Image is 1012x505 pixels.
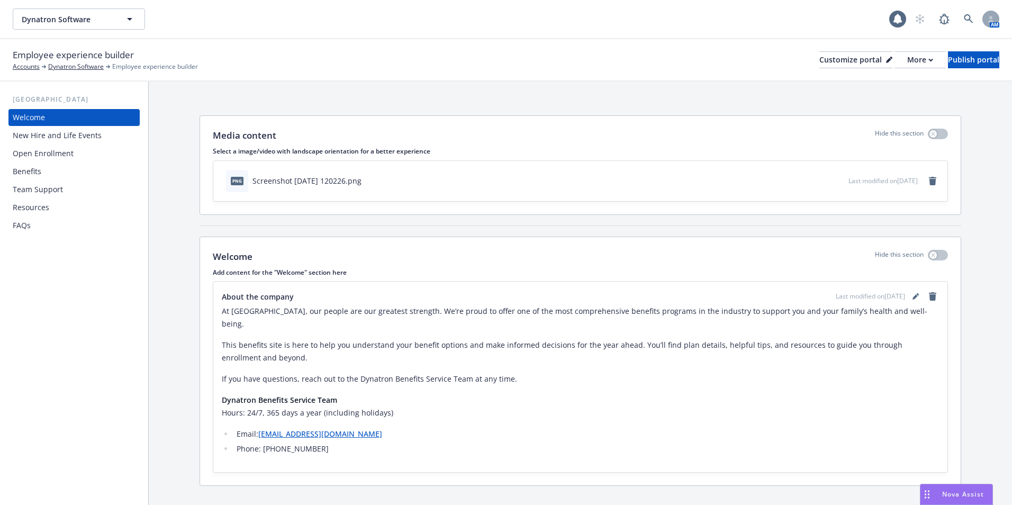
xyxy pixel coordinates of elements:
a: New Hire and Life Events [8,127,140,144]
a: remove [926,290,939,303]
div: Publish portal [948,52,999,68]
button: preview file [835,175,844,186]
p: At [GEOGRAPHIC_DATA], our people are our greatest strength. We’re proud to offer one of the most ... [222,305,939,330]
button: Publish portal [948,51,999,68]
div: Team Support [13,181,63,198]
p: If you have questions, reach out to the Dynatron Benefits Service Team at any time. [222,373,939,385]
button: Dynatron Software [13,8,145,30]
a: Report a Bug [934,8,955,30]
strong: Dynatron Benefits Service Team [222,395,337,405]
a: Dynatron Software [48,62,104,71]
button: download file [818,175,826,186]
a: editPencil [909,290,922,303]
span: Employee experience builder [13,48,134,62]
p: This benefits site is here to help you understand your benefit options and make informed decision... [222,339,939,364]
div: More [907,52,933,68]
p: Hide this section [875,250,924,264]
div: Customize portal [819,52,892,68]
a: FAQs [8,217,140,234]
button: Nova Assist [920,484,993,505]
div: New Hire and Life Events [13,127,102,144]
a: Accounts [13,62,40,71]
a: Benefits [8,163,140,180]
a: Start snowing [909,8,930,30]
div: Screenshot [DATE] 120226.png [252,175,362,186]
a: remove [926,175,939,187]
li: Email: [233,428,939,440]
div: FAQs [13,217,31,234]
span: Last modified on [DATE] [848,176,918,185]
li: Phone: [PHONE_NUMBER] [233,443,939,455]
p: Hide this section [875,129,924,142]
div: Open Enrollment [13,145,74,162]
div: Drag to move [920,484,934,504]
button: Customize portal [819,51,892,68]
a: Team Support [8,181,140,198]
div: Resources [13,199,49,216]
div: [GEOGRAPHIC_DATA] [8,94,140,105]
p: Add content for the "Welcome" section here [213,268,948,277]
span: Nova Assist [942,490,984,499]
a: Open Enrollment [8,145,140,162]
a: [EMAIL_ADDRESS][DOMAIN_NAME] [258,429,382,439]
span: png [231,177,243,185]
p: Welcome [213,250,252,264]
span: Last modified on [DATE] [836,292,905,301]
a: Welcome [8,109,140,126]
p: Media content [213,129,276,142]
a: Resources [8,199,140,216]
h6: Hours: 24/7, 365 days a year (including holidays)​ [222,407,939,419]
div: Welcome [13,109,45,126]
span: Employee experience builder [112,62,198,71]
button: More [894,51,946,68]
p: Select a image/video with landscape orientation for a better experience [213,147,948,156]
div: Benefits [13,163,41,180]
a: Search [958,8,979,30]
span: About the company [222,291,294,302]
span: Dynatron Software [22,14,113,25]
